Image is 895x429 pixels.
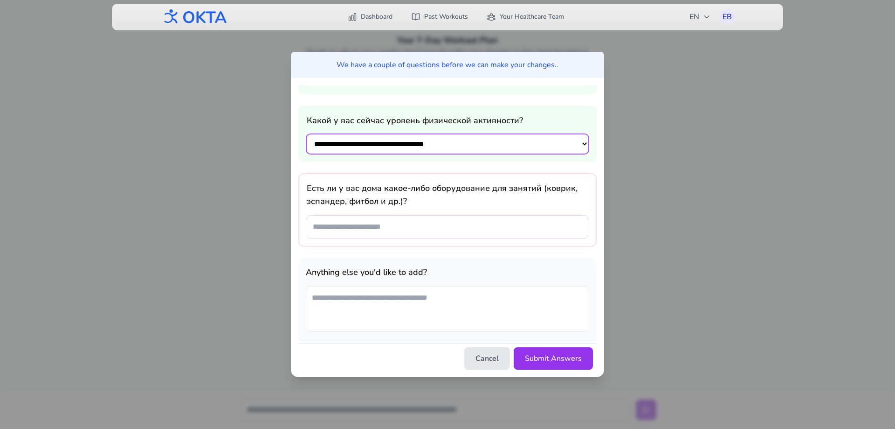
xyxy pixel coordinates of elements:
[514,347,593,370] button: Submit Answers
[337,59,558,70] p: We have a couple of questions before we can make your changes..
[684,7,716,26] button: EN
[307,114,588,127] h3: Какой у вас сейчас уровень физической активности?
[306,266,589,279] h3: Anything else you'd like to add?
[160,5,227,29] img: OKTA logo
[689,11,710,22] span: EN
[307,182,588,208] h3: Есть ли у вас дома какое-либо оборудование для занятий (коврик, эспандер, фитбол и др.)?
[720,9,735,24] button: ЕВ
[342,8,398,25] a: Dashboard
[406,8,474,25] a: Past Workouts
[464,347,510,370] button: Cancel
[481,8,570,25] a: Your Healthcare Team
